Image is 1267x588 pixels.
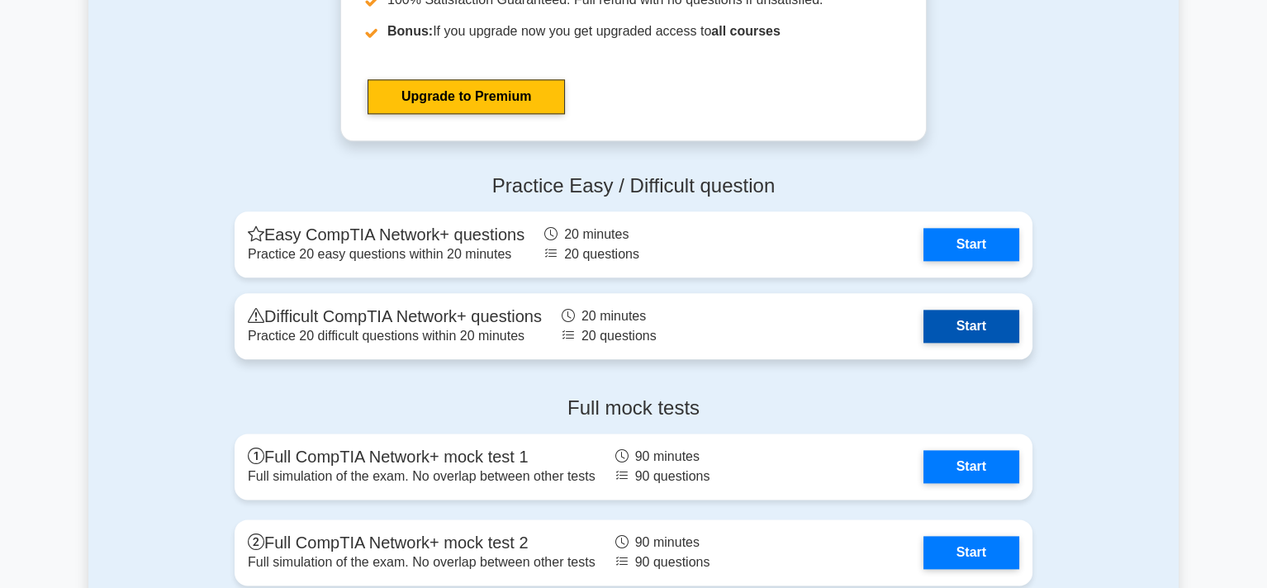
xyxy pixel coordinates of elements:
[235,396,1032,420] h4: Full mock tests
[923,450,1019,483] a: Start
[368,79,565,114] a: Upgrade to Premium
[923,228,1019,261] a: Start
[235,174,1032,198] h4: Practice Easy / Difficult question
[923,310,1019,343] a: Start
[923,536,1019,569] a: Start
